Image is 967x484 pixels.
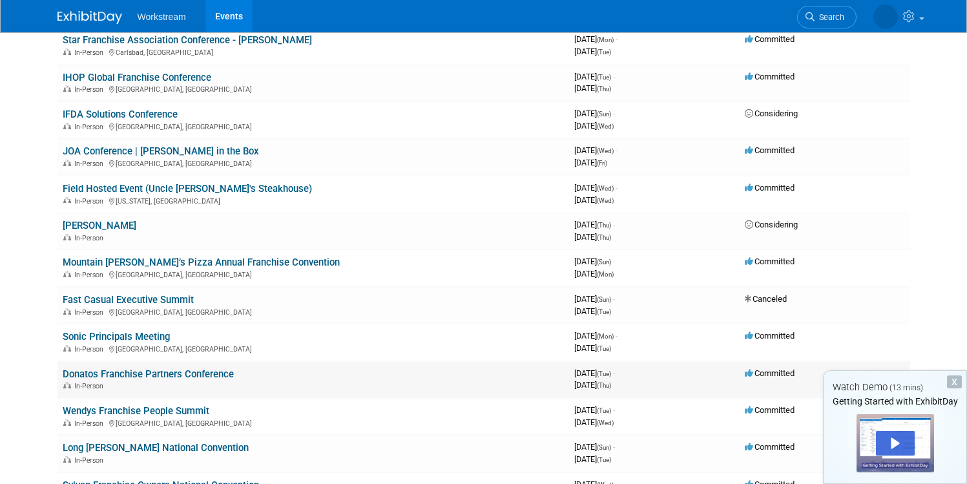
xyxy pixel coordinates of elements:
span: (Thu) [597,85,611,92]
div: [GEOGRAPHIC_DATA], [GEOGRAPHIC_DATA] [63,306,564,317]
span: (Tue) [597,407,611,414]
span: In-Person [74,345,107,353]
span: [DATE] [574,306,611,316]
a: IHOP Global Franchise Conference [63,72,211,83]
span: (Thu) [597,222,611,229]
img: Damon Young [873,5,898,29]
div: Play [876,431,915,456]
span: (Tue) [597,370,611,377]
span: - [613,368,615,378]
span: [DATE] [574,417,614,427]
span: [DATE] [574,121,614,131]
span: (Tue) [597,308,611,315]
span: (13 mins) [889,383,923,392]
div: Dismiss [947,375,962,388]
span: [DATE] [574,294,615,304]
span: Workstream [138,12,186,22]
img: In-Person Event [63,271,71,277]
div: Carlsbad, [GEOGRAPHIC_DATA] [63,47,564,57]
span: [DATE] [574,34,618,44]
div: [GEOGRAPHIC_DATA], [GEOGRAPHIC_DATA] [63,417,564,428]
span: [DATE] [574,195,614,205]
div: [GEOGRAPHIC_DATA], [GEOGRAPHIC_DATA] [63,269,564,279]
span: In-Person [74,456,107,465]
span: (Sun) [597,110,611,118]
span: (Fri) [597,160,607,167]
span: (Sun) [597,296,611,303]
span: [DATE] [574,72,615,81]
span: [DATE] [574,380,611,390]
span: In-Person [74,382,107,390]
span: (Tue) [597,345,611,352]
span: In-Person [74,48,107,57]
span: (Thu) [597,382,611,389]
div: [GEOGRAPHIC_DATA], [GEOGRAPHIC_DATA] [63,121,564,131]
img: In-Person Event [63,456,71,463]
a: Donatos Franchise Partners Conference [63,368,234,380]
div: Watch Demo [824,381,966,394]
span: - [616,183,618,193]
div: [US_STATE], [GEOGRAPHIC_DATA] [63,195,564,205]
a: Star Franchise Association Conference - [PERSON_NAME] [63,34,312,46]
span: (Wed) [597,197,614,204]
span: [DATE] [574,269,614,279]
img: In-Person Event [63,382,71,388]
a: IFDA Solutions Conference [63,109,178,120]
span: - [616,145,618,155]
span: - [613,109,615,118]
a: Fast Casual Executive Summit [63,294,194,306]
img: ExhibitDay [57,11,122,24]
span: - [613,220,615,229]
span: In-Person [74,234,107,242]
span: Considering [745,220,798,229]
a: [PERSON_NAME] [63,220,136,231]
span: Committed [745,257,795,266]
img: In-Person Event [63,345,71,352]
span: - [616,34,618,44]
span: (Wed) [597,147,614,154]
a: JOA Conference | [PERSON_NAME] in the Box [63,145,259,157]
span: - [613,442,615,452]
span: In-Person [74,85,107,94]
span: Considering [745,109,798,118]
span: [DATE] [574,109,615,118]
span: [DATE] [574,183,618,193]
span: (Wed) [597,185,614,192]
span: [DATE] [574,158,607,167]
span: - [613,257,615,266]
div: [GEOGRAPHIC_DATA], [GEOGRAPHIC_DATA] [63,158,564,168]
div: [GEOGRAPHIC_DATA], [GEOGRAPHIC_DATA] [63,343,564,353]
span: (Sun) [597,258,611,266]
span: Committed [745,183,795,193]
img: In-Person Event [63,48,71,55]
span: [DATE] [574,405,615,415]
span: Canceled [745,294,787,304]
img: In-Person Event [63,85,71,92]
span: (Tue) [597,48,611,56]
span: [DATE] [574,47,611,56]
span: - [613,72,615,81]
span: Committed [745,331,795,341]
span: - [613,405,615,415]
span: Search [815,12,844,22]
span: [DATE] [574,454,611,464]
div: [GEOGRAPHIC_DATA], [GEOGRAPHIC_DATA] [63,83,564,94]
span: Committed [745,34,795,44]
img: In-Person Event [63,197,71,204]
img: In-Person Event [63,234,71,240]
span: In-Person [74,160,107,168]
a: Search [797,6,857,28]
a: Mountain [PERSON_NAME]’s Pizza Annual Franchise Convention [63,257,340,268]
span: (Sun) [597,444,611,451]
span: - [616,331,618,341]
a: Field Hosted Event (Uncle [PERSON_NAME]'s Steakhouse) [63,183,312,195]
a: Wendys Franchise People Summit [63,405,209,417]
span: Committed [745,145,795,155]
img: In-Person Event [63,419,71,426]
span: [DATE] [574,331,618,341]
span: [DATE] [574,343,611,353]
span: [DATE] [574,145,618,155]
img: In-Person Event [63,160,71,166]
span: - [613,294,615,304]
span: (Thu) [597,234,611,241]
